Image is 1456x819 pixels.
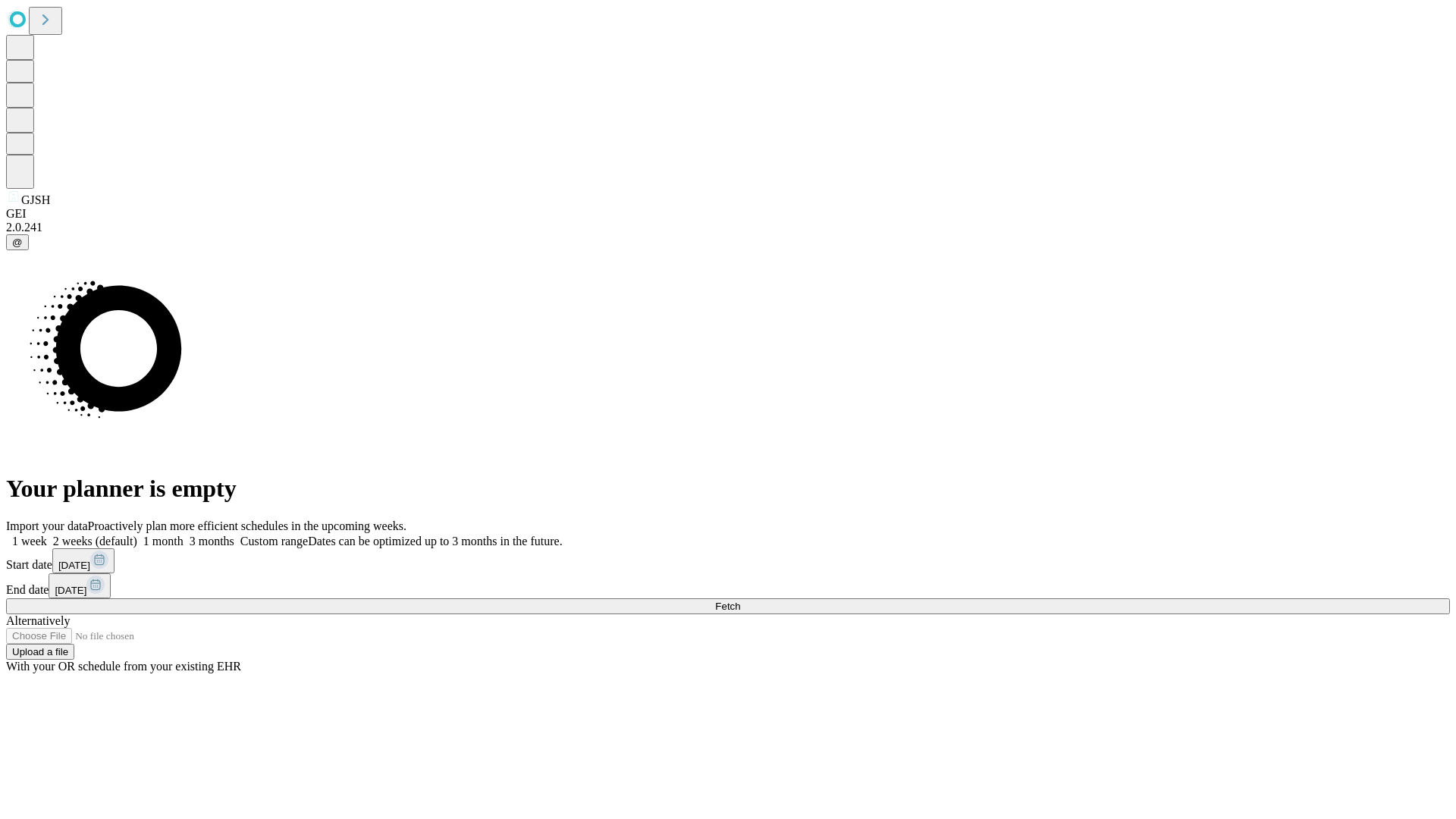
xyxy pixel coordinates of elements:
div: Start date [6,548,1450,573]
div: End date [6,573,1450,598]
span: 3 months [190,535,234,548]
span: 1 month [143,535,184,548]
h1: Your planner is empty [6,475,1450,503]
span: 1 week [12,535,47,548]
span: Alternatively [6,614,70,627]
span: Import your data [6,519,88,532]
span: Fetch [715,601,740,612]
div: 2.0.241 [6,221,1450,234]
span: Dates can be optimized up to 3 months in the future. [308,535,562,548]
span: Proactively plan more efficient schedules in the upcoming weeks. [88,519,406,532]
span: @ [12,237,23,248]
div: GEI [6,207,1450,221]
button: Fetch [6,598,1450,614]
span: [DATE] [55,585,86,596]
span: Custom range [240,535,308,548]
span: With your OR schedule from your existing EHR [6,660,241,673]
span: [DATE] [58,560,90,571]
span: GJSH [21,193,50,206]
span: 2 weeks (default) [53,535,137,548]
button: [DATE] [49,573,111,598]
button: [DATE] [52,548,115,573]
button: @ [6,234,29,250]
button: Upload a file [6,644,74,660]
